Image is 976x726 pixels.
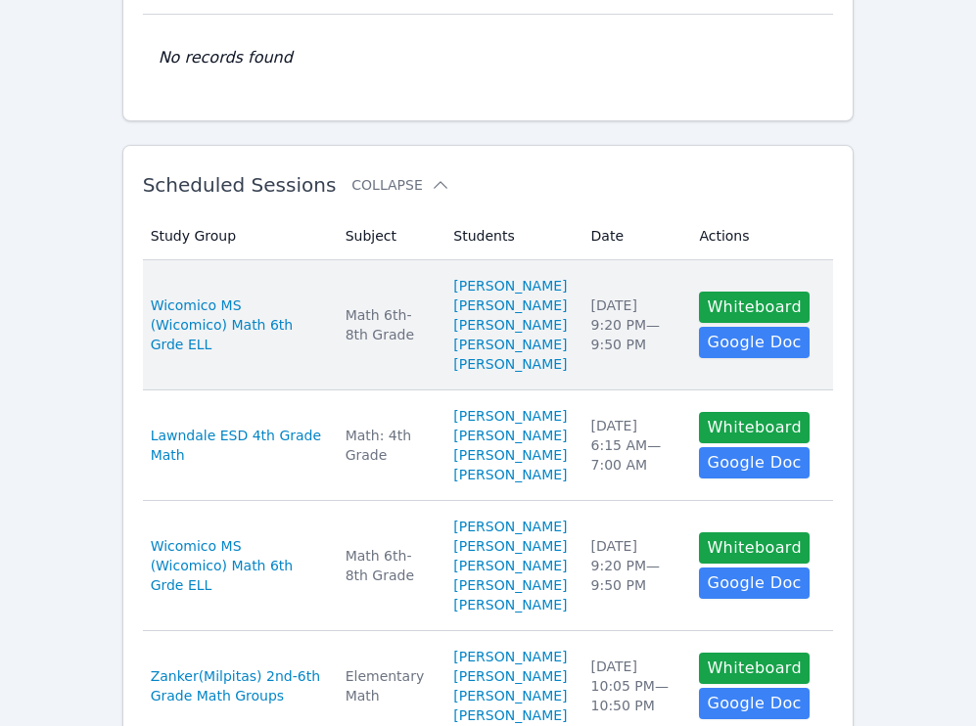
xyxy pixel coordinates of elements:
[346,305,431,344] div: Math 6th-8th Grade
[453,647,567,666] a: [PERSON_NAME]
[591,295,676,354] div: [DATE] 9:20 PM — 9:50 PM
[453,575,567,595] a: [PERSON_NAME]
[453,426,567,445] a: [PERSON_NAME]
[151,666,322,705] a: Zanker(Milpitas) 2nd-6th Grade Math Groups
[143,260,834,390] tr: Wicomico MS (Wicomico) Math 6th Grde ELLMath 6th-8th Grade[PERSON_NAME][PERSON_NAME][PERSON_NAME]...
[591,416,676,475] div: [DATE] 6:15 AM — 7:00 AM
[442,212,579,260] th: Students
[453,445,567,465] a: [PERSON_NAME]
[453,595,567,614] a: [PERSON_NAME]
[699,327,809,358] a: Google Doc
[699,292,810,323] button: Whiteboard
[346,426,431,465] div: Math: 4th Grade
[143,212,334,260] th: Study Group
[453,517,567,536] a: [PERSON_NAME]
[453,666,567,686] a: [PERSON_NAME]
[699,532,810,564] button: Whiteboard
[453,705,567,725] a: [PERSON_NAME]
[151,295,322,354] a: Wicomico MS (Wicomico) Math 6th Grde ELL
[699,447,809,478] a: Google Doc
[346,546,431,585] div: Math 6th-8th Grade
[151,426,322,465] a: Lawndale ESD 4th Grade Math
[453,556,567,575] a: [PERSON_NAME]
[453,354,567,374] a: [PERSON_NAME]
[591,657,676,715] div: [DATE] 10:05 PM — 10:50 PM
[453,276,567,295] a: [PERSON_NAME]
[699,412,810,443] button: Whiteboard
[151,536,322,595] a: Wicomico MS (Wicomico) Math 6th Grde ELL
[351,175,449,195] button: Collapse
[699,567,809,599] a: Google Doc
[591,536,676,595] div: [DATE] 9:20 PM — 9:50 PM
[580,212,688,260] th: Date
[143,15,834,101] td: No records found
[346,666,431,705] div: Elementary Math
[143,501,834,631] tr: Wicomico MS (Wicomico) Math 6th Grde ELLMath 6th-8th Grade[PERSON_NAME][PERSON_NAME][PERSON_NAME]...
[453,315,567,335] a: [PERSON_NAME]
[143,390,834,501] tr: Lawndale ESD 4th Grade MathMath: 4th Grade[PERSON_NAME][PERSON_NAME][PERSON_NAME][PERSON_NAME][DA...
[453,686,567,705] a: [PERSON_NAME]
[699,653,810,684] button: Whiteboard
[453,295,567,315] a: [PERSON_NAME]
[453,335,567,354] a: [PERSON_NAME]
[453,406,567,426] a: [PERSON_NAME]
[699,688,809,719] a: Google Doc
[143,173,337,197] span: Scheduled Sessions
[334,212,442,260] th: Subject
[687,212,833,260] th: Actions
[453,465,567,484] a: [PERSON_NAME]
[453,536,567,556] a: [PERSON_NAME]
